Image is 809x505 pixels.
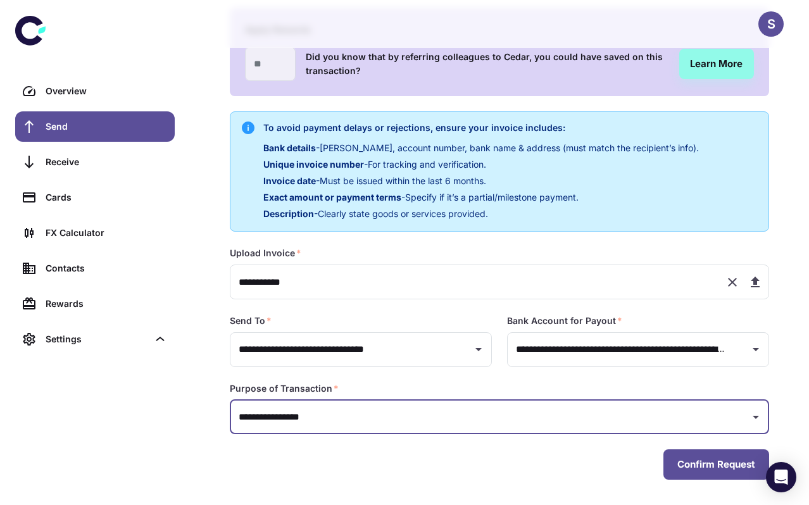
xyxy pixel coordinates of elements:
[263,192,401,203] span: Exact amount or payment terms
[263,159,364,170] span: Unique invoice number
[46,120,167,134] div: Send
[46,332,148,346] div: Settings
[15,253,175,284] a: Contacts
[507,315,622,327] label: Bank Account for Payout
[15,76,175,106] a: Overview
[15,289,175,319] a: Rewards
[263,175,316,186] span: Invoice date
[758,11,784,37] button: S
[46,297,167,311] div: Rewards
[46,261,167,275] div: Contacts
[46,226,167,240] div: FX Calculator
[15,324,175,354] div: Settings
[263,174,699,188] p: - Must be issued within the last 6 months.
[46,190,167,204] div: Cards
[230,315,272,327] label: Send To
[470,340,487,358] button: Open
[263,208,314,219] span: Description
[263,158,699,171] p: - For tracking and verification.
[263,142,316,153] span: Bank details
[747,408,765,426] button: Open
[263,207,699,221] p: - Clearly state goods or services provided.
[263,190,699,204] p: - Specify if it’s a partial/milestone payment.
[679,49,754,79] a: Learn More
[306,50,669,78] h6: Did you know that by referring colleagues to Cedar, you could have saved on this transaction?
[766,462,796,492] div: Open Intercom Messenger
[15,218,175,248] a: FX Calculator
[230,382,339,395] label: Purpose of Transaction
[46,155,167,169] div: Receive
[15,182,175,213] a: Cards
[263,121,699,135] h6: To avoid payment delays or rejections, ensure your invoice includes:
[15,147,175,177] a: Receive
[663,449,769,480] button: Confirm Request
[15,111,175,142] a: Send
[230,247,301,259] label: Upload Invoice
[263,141,699,155] p: - [PERSON_NAME], account number, bank name & address (must match the recipient’s info).
[46,84,167,98] div: Overview
[747,340,765,358] button: Open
